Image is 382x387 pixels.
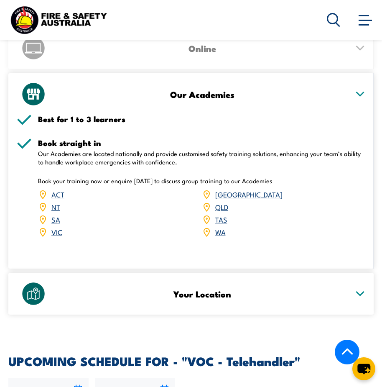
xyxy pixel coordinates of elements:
a: [GEOGRAPHIC_DATA] [215,189,283,199]
a: TAS [215,214,227,224]
h3: Your Location [56,289,349,299]
a: QLD [215,202,228,212]
h3: Online [56,44,349,53]
a: NT [51,202,60,212]
a: SA [51,214,60,224]
button: chat-button [352,357,375,380]
h5: Book straight in [38,139,365,147]
h3: Our Academies [56,90,349,99]
h2: UPCOMING SCHEDULE FOR - "VOC - Telehandler" [8,355,374,366]
a: WA [215,227,226,237]
a: VIC [51,227,62,237]
a: ACT [51,189,64,199]
p: Our Academies are located nationally and provide customised safety training solutions, enhancing ... [38,149,365,166]
p: Book your training now or enquire [DATE] to discuss group training to our Academies [38,177,365,185]
h5: Best for 1 to 3 learners [38,115,365,123]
